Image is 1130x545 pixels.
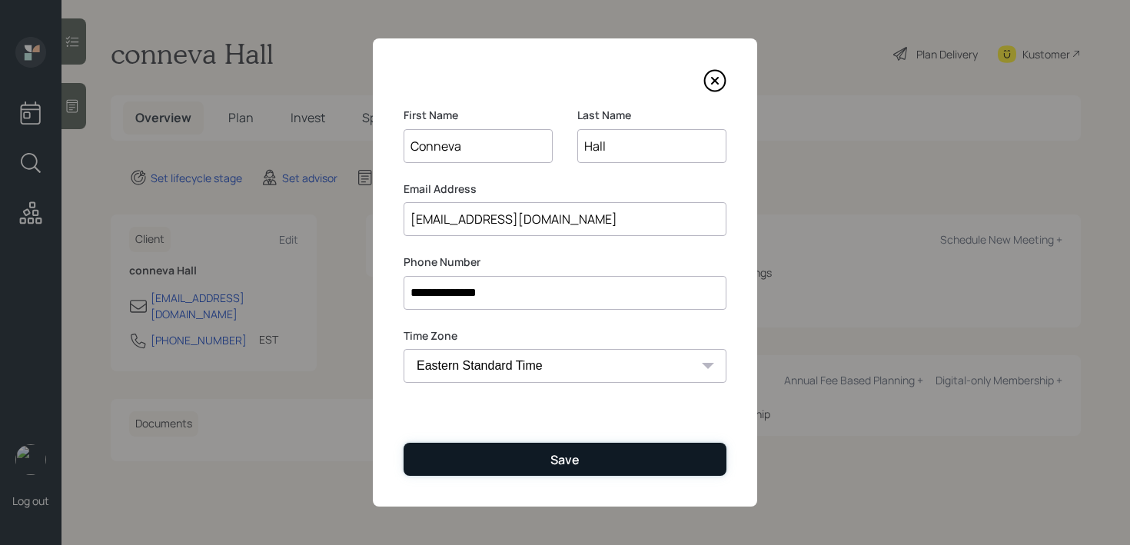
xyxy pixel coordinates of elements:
label: Time Zone [404,328,726,344]
button: Save [404,443,726,476]
label: First Name [404,108,553,123]
div: Save [550,451,580,468]
label: Phone Number [404,254,726,270]
label: Email Address [404,181,726,197]
label: Last Name [577,108,726,123]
